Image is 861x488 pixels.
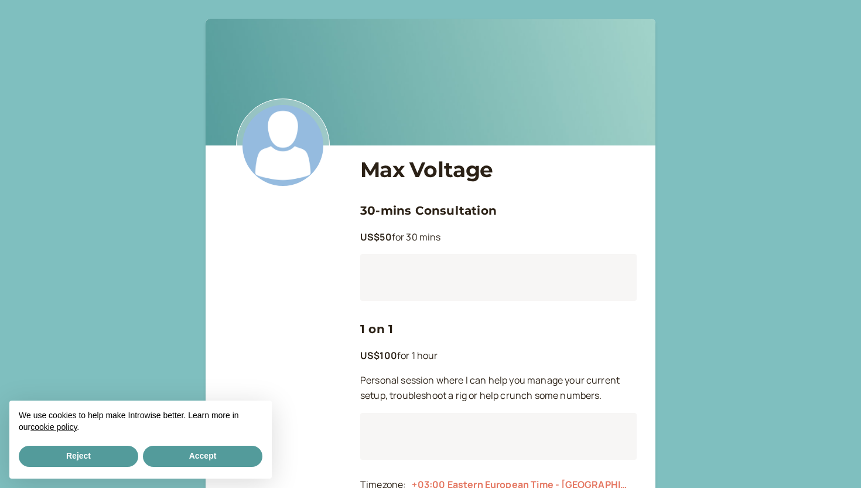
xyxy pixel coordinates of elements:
p: Personal session where I can help you manage your current setup, troubleshoot a rig or help crunc... [360,373,637,404]
div: We use cookies to help make Introwise better. Learn more in our . [9,401,272,443]
p: for 1 hour [360,348,637,364]
b: US$50 [360,231,392,243]
a: cookie policy [30,422,77,432]
p: for 30 mins [360,230,637,245]
a: 30-mins Consultation [360,204,497,218]
a: 1 on 1 [360,322,393,336]
h1: Max Voltage [360,157,637,182]
button: Accept [143,446,262,467]
b: US$100 [360,349,397,362]
button: Reject [19,446,138,467]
